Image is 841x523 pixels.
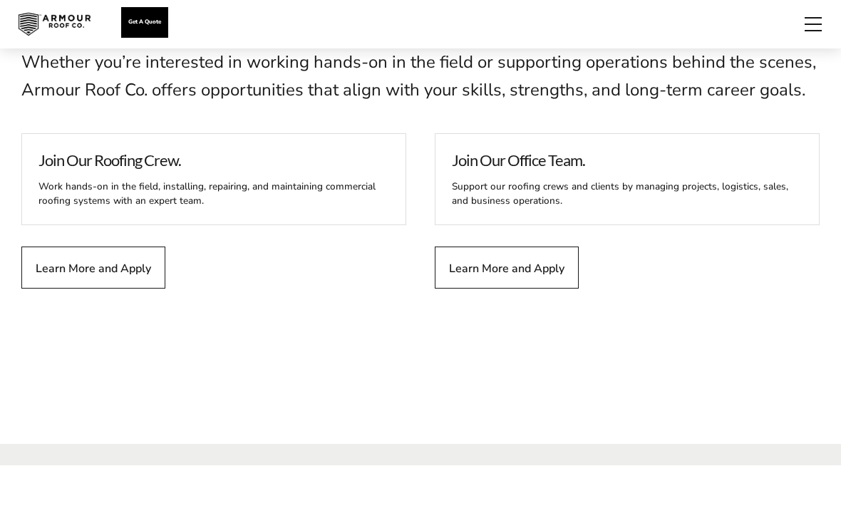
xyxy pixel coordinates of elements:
a: Learn More and Apply [21,247,165,289]
span: Learn More and Apply [449,261,564,274]
span: Learn More and Apply [36,261,151,274]
div: Work hands-on in the field, installing, repairing, and maintaining commercial roofing systems wit... [38,172,390,208]
a: Get A Quote [121,7,168,38]
a: Learn More and Apply [435,247,579,289]
a: Join Our Office Team. [452,150,585,170]
img: Industrial and Commercial Roofing Company | Armour Roof Co. [7,7,102,41]
a: Join Our Roofing Crew. [38,150,181,170]
span: Whether you’re interested in working hands-on in the field or supporting operations behind the sc... [21,51,816,101]
div: Support our roofing crews and clients by managing projects, logistics, sales, and business operat... [452,172,803,208]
